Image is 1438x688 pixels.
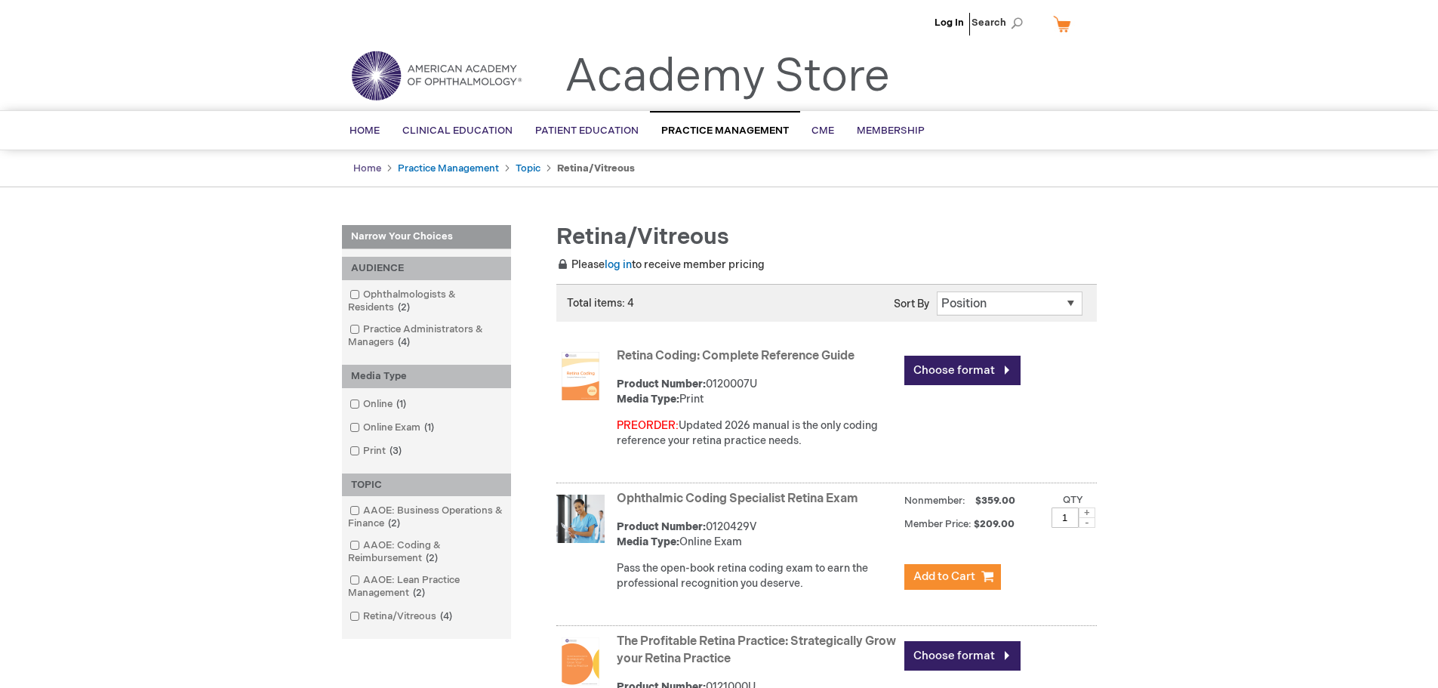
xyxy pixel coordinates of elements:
[557,162,635,174] strong: Retina/Vitreous
[516,162,540,174] a: Topic
[346,288,507,315] a: Ophthalmologists & Residents2
[617,377,897,407] div: 0120007U Print
[535,125,639,137] span: Patient Education
[904,356,1021,385] a: Choose format
[346,421,440,435] a: Online Exam1
[617,535,679,548] strong: Media Type:
[971,8,1029,38] span: Search
[617,492,858,506] a: Ophthalmic Coding Specialist Retina Exam
[617,634,896,666] a: The Profitable Retina Practice: Strategically Grow your Retina Practice
[349,125,380,137] span: Home
[904,641,1021,671] a: Choose format
[346,444,408,458] a: Print3
[617,349,854,363] a: Retina Coding: Complete Reference Guide
[346,504,507,531] a: AAOE: Business Operations & Finance2
[342,225,511,249] strong: Narrow Your Choices
[617,378,706,390] strong: Product Number:
[346,397,412,412] a: Online1
[617,393,679,406] strong: Media Type:
[1052,508,1079,528] input: Qty
[556,224,729,251] span: Retina/Vitreous
[661,125,789,137] span: Practice Management
[556,258,765,271] span: Please to receive member pricing
[393,398,410,410] span: 1
[346,322,507,350] a: Practice Administrators & Managers4
[342,474,511,497] div: TOPIC
[617,520,897,550] div: 0120429V Online Exam
[617,520,706,533] strong: Product Number:
[384,517,404,529] span: 2
[617,561,897,591] p: Pass the open-book retina coding exam to earn the professional recognition you deserve.
[904,518,971,530] strong: Member Price:
[904,492,965,511] strong: Nonmember:
[913,569,975,584] span: Add to Cart
[904,564,1001,590] button: Add to Cart
[409,587,429,599] span: 2
[346,609,458,624] a: Retina/Vitreous4
[894,298,929,310] label: Sort By
[617,418,897,449] p: Updated 2026 manual is the only coding reference your retina practice needs.
[556,495,605,543] img: Ophthalmic Coding Specialist Retina Exam
[386,445,405,457] span: 3
[935,17,964,29] a: Log In
[567,297,634,310] span: Total items: 4
[342,257,511,280] div: AUDIENCE
[617,419,679,432] font: PREORDER:
[402,125,513,137] span: Clinical Education
[556,352,605,400] img: Retina Coding: Complete Reference Guide
[436,610,456,622] span: 4
[342,365,511,388] div: Media Type
[974,518,1017,530] span: $209.00
[973,495,1018,507] span: $359.00
[811,125,834,137] span: CME
[422,552,442,564] span: 2
[556,637,605,686] img: The Profitable Retina Practice: Strategically Grow your Retina Practice
[420,421,438,433] span: 1
[565,50,890,104] a: Academy Store
[394,301,414,313] span: 2
[394,336,414,348] span: 4
[605,258,632,271] a: log in
[353,162,381,174] a: Home
[346,573,507,600] a: AAOE: Lean Practice Management2
[398,162,499,174] a: Practice Management
[857,125,925,137] span: Membership
[346,538,507,566] a: AAOE: Coding & Reimbursement2
[1063,494,1083,506] label: Qty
